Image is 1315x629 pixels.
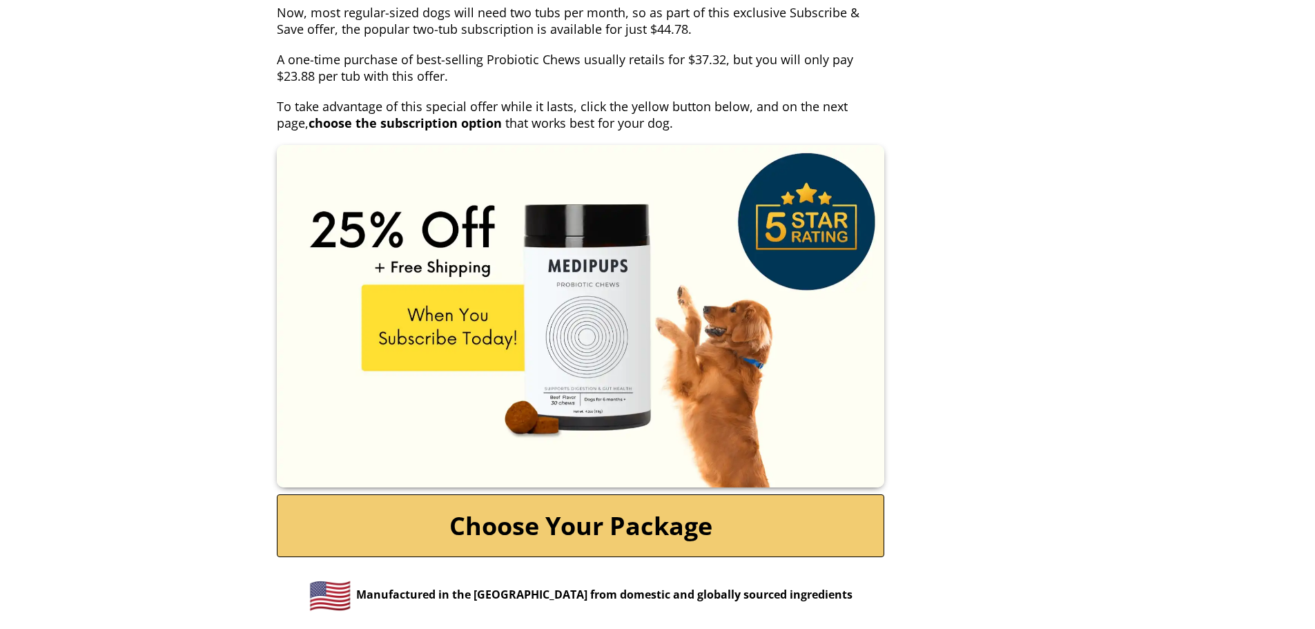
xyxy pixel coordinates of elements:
p: Now, most regular-sized dogs will need two tubs per month, so as part of this exclusive Subscribe... [277,4,884,37]
img: Dog [277,145,884,487]
a: Choose Your Package [277,494,884,557]
b: choose the subscription option [309,115,502,131]
p: A one-time purchase of best-selling Probiotic Chews usually retails for $37.32, but you will only... [277,51,884,84]
span: 🇺🇸 [309,571,351,618]
span: Manufactured in the [GEOGRAPHIC_DATA] from domestic and globally sourced ingredients [356,587,853,602]
p: To take advantage of this special offer while it lasts, click the yellow button below, and on the... [277,98,884,131]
